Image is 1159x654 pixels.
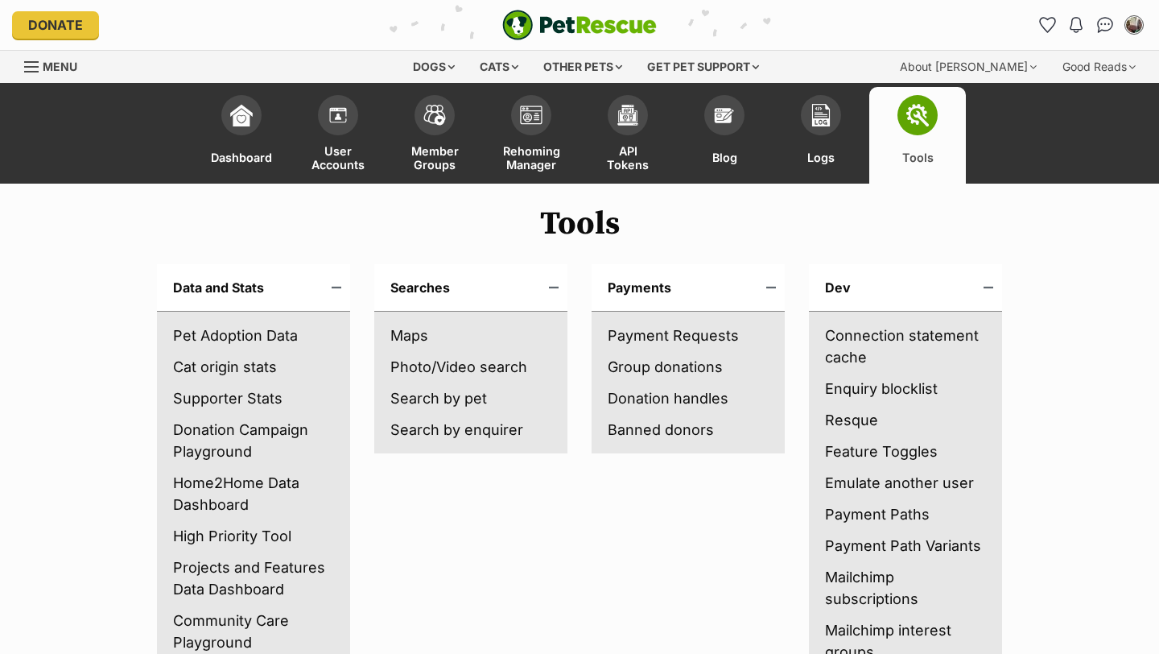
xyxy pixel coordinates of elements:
[173,325,334,346] a: Pet Adoption Data
[310,143,366,172] span: User Accounts
[532,51,633,83] div: Other pets
[825,535,986,557] a: Payment Path Variants
[173,419,334,462] a: Donation Campaign Playground
[810,104,832,126] img: logs-icon-5bf4c29380941ae54b88474b1138927238aebebbc450bc62c8517511492d5a22.svg
[636,51,770,83] div: Get pet support
[825,503,986,525] a: Payment Paths
[423,105,446,126] img: team-members-icon-5396bd8760b3fe7c0b43da4ab00e1e3bb1a5d9ba89233759b79545d2d3fc5d0d.svg
[825,409,986,431] a: Resque
[173,610,334,653] a: Community Care Playground
[1097,17,1114,33] img: chat-41dd97257d64d25036548639549fe6c8038ab92f7586957e7f3b1b290dea8141.svg
[173,557,334,600] a: Projects and Features Data Dashboard
[173,525,334,547] a: High Priority Tool
[390,419,551,441] a: Search by enquirer
[173,356,334,378] a: Cat origin stats
[608,325,769,346] a: Payment Requests
[402,51,466,83] div: Dogs
[600,143,656,172] span: API Tokens
[1121,12,1147,38] button: My account
[906,104,929,126] img: tools-icon-677f8b7d46040df57c17cb185196fc8e01b2b03676c49af7ba82c462532e62ee.svg
[608,419,769,441] a: Banned donors
[809,264,1002,312] h3: Dev
[1092,12,1118,38] a: Conversations
[24,51,89,80] a: Menu
[825,325,986,368] a: Connection statement cache
[374,264,567,312] h3: Searches
[43,60,77,73] span: Menu
[592,264,785,312] h3: Payments
[327,104,349,126] img: members-icon-d6bcda0bfb97e5ba05b48644448dc2971f67d37433e5abca221da40c41542bd5.svg
[502,10,657,40] a: PetRescue
[1051,51,1147,83] div: Good Reads
[157,264,350,312] h3: Data and Stats
[676,87,773,184] a: Blog
[617,104,639,126] img: api-icon-849e3a9e6f871e3acf1f60245d25b4cd0aad652aa5f5372336901a6a67317bd8.svg
[173,472,334,515] a: Home2Home Data Dashboard
[211,143,272,172] span: Dashboard
[390,356,551,378] a: Photo/Video search
[12,11,99,39] a: Donate
[1034,12,1147,38] ul: Account quick links
[712,143,737,172] span: Blog
[825,378,986,399] a: Enquiry blocklist
[1034,12,1060,38] a: Favourites
[193,87,290,184] a: Dashboard
[390,387,551,409] a: Search by pet
[1063,12,1089,38] button: Notifications
[773,87,869,184] a: Logs
[825,566,986,610] a: Mailchimp subscriptions
[807,143,835,172] span: Logs
[825,441,986,462] a: Feature Toggles
[608,356,769,378] a: Group donations
[406,143,463,172] span: Member Groups
[902,143,934,172] span: Tools
[290,87,386,184] a: User Accounts
[502,10,657,40] img: logo-e224e6f780fb5917bec1dbf3a21bbac754714ae5b6737aabdf751b685950b380.svg
[713,104,736,126] img: blogs-icon-e71fceff818bbaa76155c998696f2ea9b8fc06abc828b24f45ee82a475c2fd99.svg
[889,51,1048,83] div: About [PERSON_NAME]
[483,87,579,184] a: Rehoming Manager
[608,387,769,409] a: Donation handles
[1126,17,1142,33] img: Susan Irwin profile pic
[386,87,483,184] a: Member Groups
[1070,17,1083,33] img: notifications-46538b983faf8c2785f20acdc204bb7945ddae34d4c08c2a6579f10ce5e182be.svg
[468,51,530,83] div: Cats
[503,143,560,172] span: Rehoming Manager
[520,106,542,125] img: group-profile-icon-3fa3cf56718a62981997c0bc7e787c4b2cf8bcc04b72c1350f741eb67cf2f40e.svg
[825,472,986,494] a: Emulate another user
[230,104,253,126] img: dashboard-icon-eb2f2d2d3e046f16d808141f083e7271f6b2e854fb5c12c21221c1fb7104beca.svg
[869,87,966,184] a: Tools
[173,387,334,409] a: Supporter Stats
[390,325,551,346] a: Maps
[579,87,676,184] a: API Tokens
